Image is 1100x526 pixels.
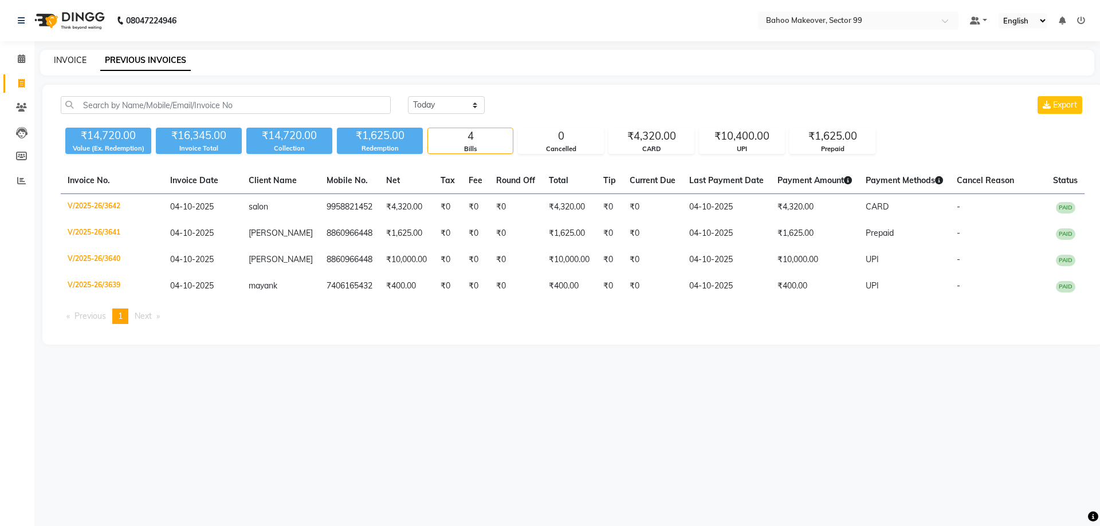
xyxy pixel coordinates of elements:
[434,194,462,221] td: ₹0
[29,5,108,37] img: logo
[682,194,771,221] td: 04-10-2025
[489,220,542,247] td: ₹0
[320,273,379,299] td: 7406165432
[609,144,694,154] div: CARD
[771,194,859,221] td: ₹4,320.00
[246,128,332,144] div: ₹14,720.00
[866,175,943,185] span: Payment Methods
[462,194,489,221] td: ₹0
[777,175,852,185] span: Payment Amount
[542,273,596,299] td: ₹400.00
[596,273,623,299] td: ₹0
[609,128,694,144] div: ₹4,320.00
[249,254,313,264] span: [PERSON_NAME]
[518,144,603,154] div: Cancelled
[866,201,889,212] span: CARD
[489,194,542,221] td: ₹0
[462,247,489,273] td: ₹0
[386,175,400,185] span: Net
[957,228,960,238] span: -
[170,228,214,238] span: 04-10-2025
[61,273,163,299] td: V/2025-26/3639
[434,273,462,299] td: ₹0
[249,280,277,291] span: mayank
[1056,281,1075,292] span: PAID
[866,254,879,264] span: UPI
[630,175,675,185] span: Current Due
[320,194,379,221] td: 9958821452
[542,220,596,247] td: ₹1,625.00
[957,201,960,212] span: -
[682,247,771,273] td: 04-10-2025
[866,228,894,238] span: Prepaid
[434,220,462,247] td: ₹0
[771,220,859,247] td: ₹1,625.00
[603,175,616,185] span: Tip
[170,254,214,264] span: 04-10-2025
[61,96,391,114] input: Search by Name/Mobile/Email/Invoice No
[74,311,106,321] span: Previous
[65,128,151,144] div: ₹14,720.00
[771,273,859,299] td: ₹400.00
[1053,175,1078,185] span: Status
[379,194,434,221] td: ₹4,320.00
[428,128,513,144] div: 4
[54,55,87,65] a: INVOICE
[1038,96,1082,114] button: Export
[379,273,434,299] td: ₹400.00
[623,194,682,221] td: ₹0
[462,220,489,247] td: ₹0
[61,220,163,247] td: V/2025-26/3641
[771,247,859,273] td: ₹10,000.00
[320,220,379,247] td: 8860966448
[135,311,152,321] span: Next
[489,273,542,299] td: ₹0
[126,5,176,37] b: 08047224946
[118,311,123,321] span: 1
[596,247,623,273] td: ₹0
[700,128,784,144] div: ₹10,400.00
[434,247,462,273] td: ₹0
[623,273,682,299] td: ₹0
[957,175,1014,185] span: Cancel Reason
[337,128,423,144] div: ₹1,625.00
[623,247,682,273] td: ₹0
[866,280,879,291] span: UPI
[496,175,535,185] span: Round Off
[957,280,960,291] span: -
[462,273,489,299] td: ₹0
[379,247,434,273] td: ₹10,000.00
[682,220,771,247] td: 04-10-2025
[249,201,268,212] span: salon
[61,247,163,273] td: V/2025-26/3640
[700,144,784,154] div: UPI
[469,175,482,185] span: Fee
[246,144,332,153] div: Collection
[156,128,242,144] div: ₹16,345.00
[428,144,513,154] div: Bills
[327,175,368,185] span: Mobile No.
[170,201,214,212] span: 04-10-2025
[1056,255,1075,266] span: PAID
[249,228,313,238] span: [PERSON_NAME]
[1056,202,1075,213] span: PAID
[100,50,191,71] a: PREVIOUS INVOICES
[790,144,875,154] div: Prepaid
[320,247,379,273] td: 8860966448
[790,128,875,144] div: ₹1,625.00
[596,220,623,247] td: ₹0
[249,175,297,185] span: Client Name
[170,280,214,291] span: 04-10-2025
[1056,228,1075,240] span: PAID
[596,194,623,221] td: ₹0
[542,194,596,221] td: ₹4,320.00
[379,220,434,247] td: ₹1,625.00
[518,128,603,144] div: 0
[68,175,110,185] span: Invoice No.
[542,247,596,273] td: ₹10,000.00
[957,254,960,264] span: -
[65,144,151,153] div: Value (Ex. Redemption)
[682,273,771,299] td: 04-10-2025
[170,175,218,185] span: Invoice Date
[156,144,242,153] div: Invoice Total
